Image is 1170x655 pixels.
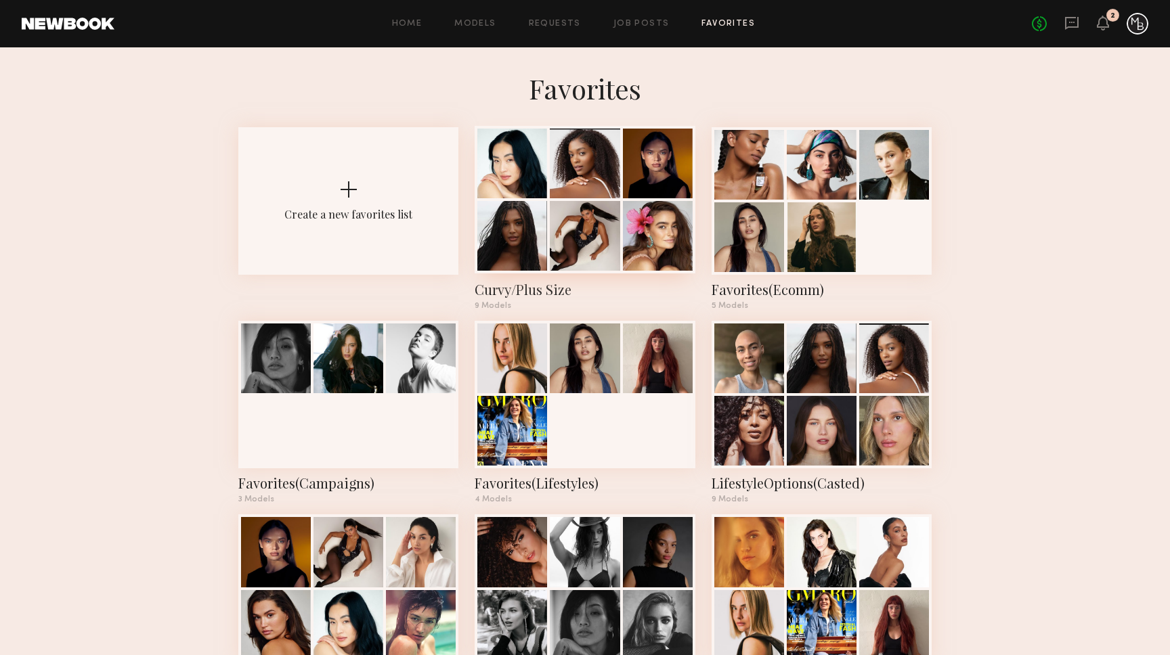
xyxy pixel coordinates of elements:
div: 9 Models [712,495,932,503]
div: 9 Models [475,302,695,310]
a: Models [454,20,496,28]
div: 4 Models [475,495,695,503]
div: 5 Models [712,302,932,310]
a: LifestyleOptions(Casted)9 Models [712,321,932,503]
div: 2 [1110,12,1115,20]
div: Favorites(Ecomm) [712,280,932,299]
div: Curvy/Plus Size [475,280,695,299]
a: Home [392,20,422,28]
button: Create a new favorites list [238,127,458,321]
div: 3 Models [238,495,458,503]
a: Favorites(Campaigns)3 Models [238,321,458,503]
a: Job Posts [613,20,670,28]
a: Favorites(Lifestyles)4 Models [475,321,695,503]
div: Create a new favorites list [284,207,412,221]
div: Favorites(Lifestyles) [475,474,695,493]
a: Favorites [701,20,755,28]
div: LifestyleOptions(Casted) [712,474,932,493]
a: Favorites(Ecomm)5 Models [712,127,932,310]
a: Curvy/Plus Size9 Models [475,127,695,310]
a: Requests [529,20,581,28]
div: Favorites(Campaigns) [238,474,458,493]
